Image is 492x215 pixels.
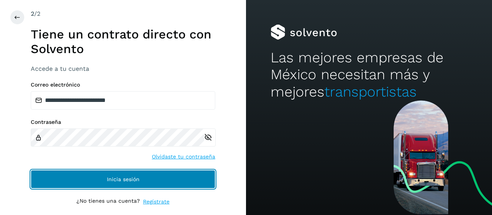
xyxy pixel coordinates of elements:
span: transportistas [324,83,417,100]
div: /2 [31,9,215,18]
h1: Tiene un contrato directo con Solvento [31,27,215,57]
a: Regístrate [143,198,170,206]
a: Olvidaste tu contraseña [152,153,215,161]
label: Correo electrónico [31,82,215,88]
h2: Las mejores empresas de México necesitan más y mejores [271,49,467,100]
h3: Accede a tu cuenta [31,65,215,72]
label: Contraseña [31,119,215,125]
button: Inicia sesión [31,170,215,188]
p: ¿No tienes una cuenta? [76,198,140,206]
span: Inicia sesión [107,177,140,182]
